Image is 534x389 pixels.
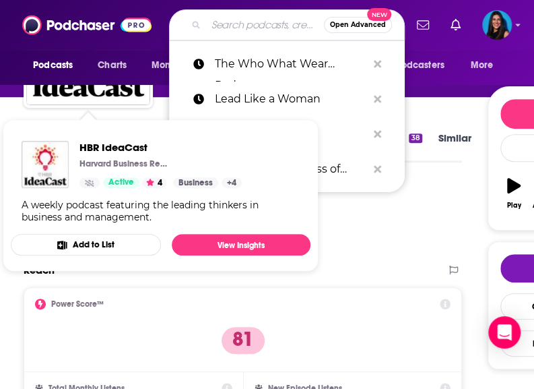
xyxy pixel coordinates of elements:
[215,47,367,82] p: The Who What Wear Podcast
[108,176,134,189] span: Active
[169,9,405,40] div: Search podcasts, credits, & more...
[445,13,466,36] a: Show notifications dropdown
[22,141,69,188] img: HBR IdeaCast
[142,177,166,188] button: 4
[438,131,471,162] a: Similar
[380,56,444,75] span: For Podcasters
[169,47,405,82] a: The Who What Wear Podcast
[51,299,104,309] h2: Power Score™
[324,17,392,33] button: Open AdvancedNew
[141,53,216,78] button: open menu
[471,56,494,75] span: More
[215,82,367,117] p: Lead Like a Woman
[367,8,391,21] span: New
[409,133,422,143] div: 38
[89,53,135,78] a: Charts
[222,177,242,188] a: +4
[22,12,152,38] img: Podchaser - Follow, Share and Rate Podcasts
[172,234,310,256] a: View Insights
[482,10,512,40] button: Show profile menu
[330,22,386,28] span: Open Advanced
[24,53,90,78] button: open menu
[482,10,512,40] img: User Profile
[79,158,170,169] p: Harvard Business Review
[222,327,265,354] p: 81
[411,13,434,36] a: Show notifications dropdown
[461,53,510,78] button: open menu
[79,141,242,154] a: HBR IdeaCast
[22,199,300,223] div: A weekly podcast featuring the leading thinkers in business and management.
[488,316,521,349] div: Open Intercom Messenger
[169,82,405,117] a: Lead Like a Woman
[33,56,73,75] span: Podcasts
[151,56,199,75] span: Monitoring
[173,177,218,188] a: Business
[11,234,161,256] button: Add to List
[507,202,521,210] div: Play
[103,177,139,188] a: Active
[98,56,127,75] span: Charts
[500,169,528,218] button: Play
[371,53,464,78] button: open menu
[206,14,324,36] input: Search podcasts, credits, & more...
[482,10,512,40] span: Logged in as kateyquinn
